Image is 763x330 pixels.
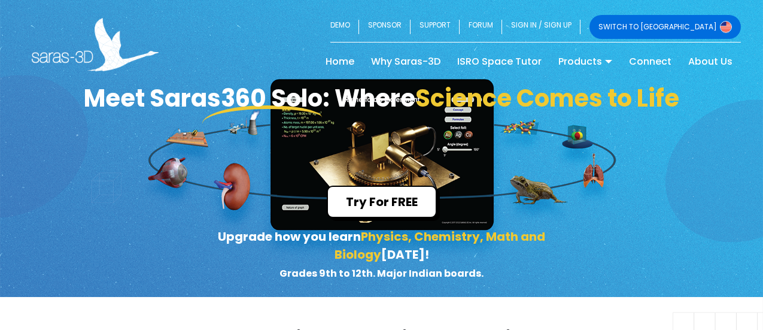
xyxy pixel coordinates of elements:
a: ISRO Space Tutor [449,52,550,71]
a: SIGN IN / SIGN UP [502,15,580,39]
button: Try For FREE [327,186,437,218]
span: Science Comes to Life [415,81,679,115]
a: Home [317,52,363,71]
small: Grades 9th to 12th. Major Indian boards. [279,267,484,280]
a: SUPPORT [411,15,460,39]
a: About Us [680,52,741,71]
p: Upgrade how you learn [DATE]! [187,228,576,281]
a: DEMO [330,15,359,39]
h1: Meet Saras360 Solo: Where [23,84,741,113]
a: SWITCH TO [GEOGRAPHIC_DATA] [589,15,741,39]
a: Why Saras-3D [363,52,449,71]
a: FORUM [460,15,502,39]
a: SPONSOR [359,15,411,39]
a: Connect [621,52,680,71]
span: Physics, Chemistry, Math and Biology [335,228,546,263]
img: Saras 3D [32,18,159,71]
a: Products [550,52,621,71]
img: Switch to USA [720,21,732,33]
